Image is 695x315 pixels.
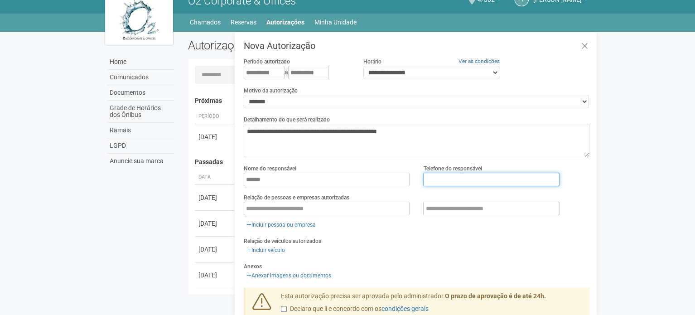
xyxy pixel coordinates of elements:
[423,165,482,173] label: Telefone do responsável
[198,132,232,141] div: [DATE]
[231,16,256,29] a: Reservas
[244,66,350,79] div: a
[244,41,589,50] h3: Nova Autorização
[266,16,304,29] a: Autorizações
[107,101,174,123] a: Grade de Horários dos Ônibus
[244,262,262,271] label: Anexos
[314,16,357,29] a: Minha Unidade
[107,85,174,101] a: Documentos
[107,70,174,85] a: Comunicados
[198,219,232,228] div: [DATE]
[188,39,382,52] h2: Autorizações
[198,193,232,202] div: [DATE]
[244,87,298,95] label: Motivo da autorização
[445,292,546,300] strong: O prazo de aprovação é de até 24h.
[195,159,583,165] h4: Passadas
[190,16,221,29] a: Chamados
[244,116,330,124] label: Detalhamento do que será realizado
[195,97,583,104] h4: Próximas
[107,54,174,70] a: Home
[459,58,500,64] a: Ver as condições
[244,271,334,281] a: Anexar imagens ou documentos
[198,245,232,254] div: [DATE]
[244,220,319,230] a: Incluir pessoa ou empresa
[281,306,287,312] input: Declaro que li e concordo com oscondições gerais
[198,271,232,280] div: [DATE]
[363,58,381,66] label: Horário
[244,194,349,202] label: Relação de pessoas e empresas autorizadas
[107,138,174,154] a: LGPD
[244,237,321,245] label: Relação de veículos autorizados
[244,245,288,255] a: Incluir veículo
[107,123,174,138] a: Ramais
[195,170,236,185] th: Data
[281,305,429,314] label: Declaro que li e concordo com os
[244,165,296,173] label: Nome do responsável
[244,58,290,66] label: Período autorizado
[381,305,429,312] a: condições gerais
[195,109,236,124] th: Período
[107,154,174,169] a: Anuncie sua marca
